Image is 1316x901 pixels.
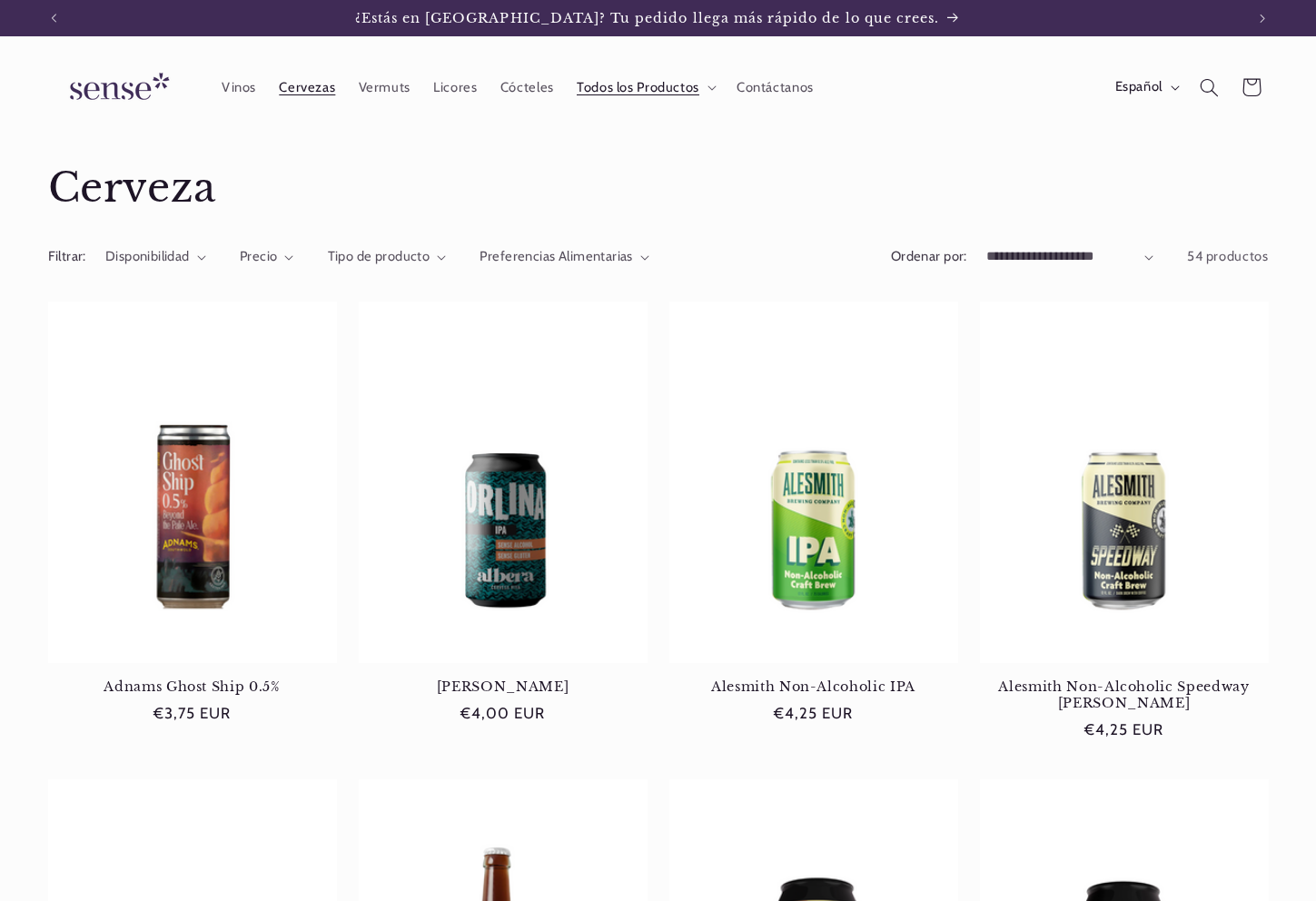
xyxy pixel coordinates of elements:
span: Español [1115,77,1163,97]
a: Alesmith Non-Alcoholic Speedway [PERSON_NAME] [980,678,1269,712]
summary: Búsqueda [1188,66,1230,108]
span: ¿Estás en [GEOGRAPHIC_DATA]? Tu pedido llega más rápido de lo que crees. [355,10,940,26]
span: 54 productos [1187,248,1269,264]
a: Contáctanos [725,67,825,107]
a: Cervezas [268,67,347,107]
span: Cervezas [279,79,335,96]
summary: Precio [240,247,294,267]
summary: Todos los Productos [565,67,725,107]
h2: Filtrar: [48,247,86,267]
a: Adnams Ghost Ship 0.5% [48,678,337,695]
a: Licores [422,67,490,107]
span: Todos los Productos [577,79,699,96]
h1: Cerveza [48,163,1269,214]
a: Sense [41,54,192,121]
summary: Preferencias Alimentarias (0 seleccionado) [480,247,649,267]
span: Vinos [222,79,256,96]
span: Licores [433,79,477,96]
span: Tipo de producto [328,248,430,264]
span: Contáctanos [737,79,814,96]
span: Preferencias Alimentarias [480,248,633,264]
span: Cócteles [500,79,554,96]
img: Sense [48,62,184,114]
span: Vermuts [359,79,411,96]
summary: Disponibilidad (0 seleccionado) [105,247,206,267]
span: Disponibilidad [105,248,190,264]
summary: Tipo de producto (0 seleccionado) [328,247,447,267]
span: Precio [240,248,278,264]
a: Vermuts [347,67,422,107]
a: [PERSON_NAME] [359,678,648,695]
a: Vinos [210,67,267,107]
a: Alesmith Non-Alcoholic IPA [669,678,958,695]
label: Ordenar por: [891,248,967,264]
button: Español [1103,69,1188,105]
a: Cócteles [489,67,565,107]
